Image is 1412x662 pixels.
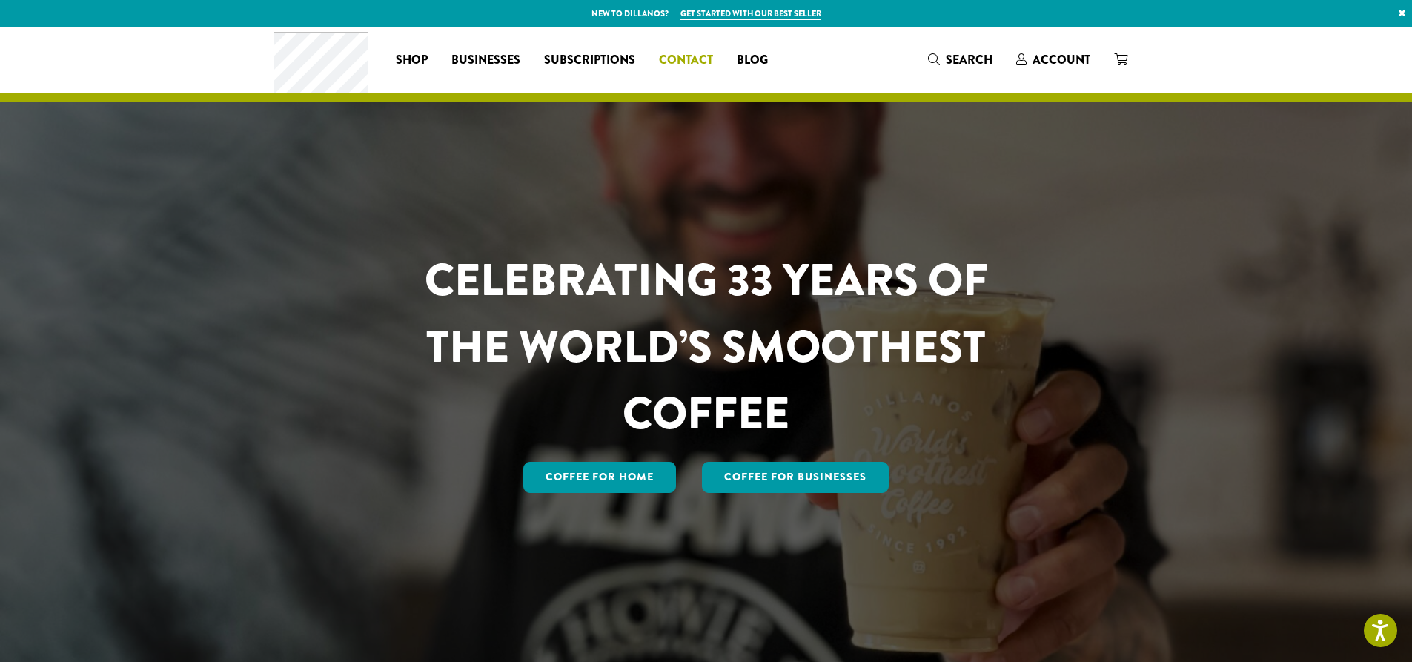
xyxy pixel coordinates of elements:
span: Search [946,51,992,68]
span: Account [1033,51,1090,68]
a: Coffee for Home [523,462,676,493]
a: Shop [384,48,440,72]
span: Blog [737,51,768,70]
span: Shop [396,51,428,70]
h1: CELEBRATING 33 YEARS OF THE WORLD’S SMOOTHEST COFFEE [381,247,1032,447]
span: Subscriptions [544,51,635,70]
span: Contact [659,51,713,70]
a: Search [916,47,1004,72]
span: Businesses [451,51,520,70]
a: Coffee For Businesses [702,462,889,493]
a: Get started with our best seller [680,7,821,20]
